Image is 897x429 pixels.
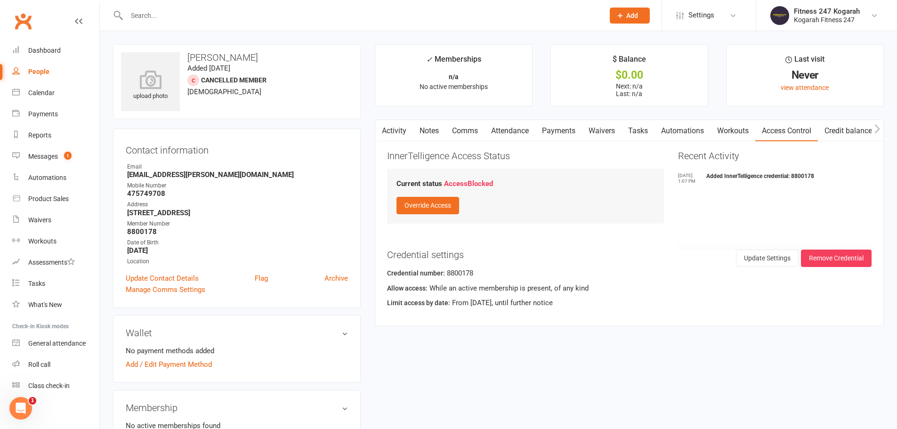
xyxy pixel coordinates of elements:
a: Attendance [485,120,535,142]
strong: 475749708 [127,189,348,198]
a: Messages 1 [12,146,99,167]
div: From [DATE], until further notice [387,297,872,312]
h3: Wallet [126,328,348,338]
a: Add / Edit Payment Method [126,359,212,370]
a: Workouts [711,120,755,142]
h3: [PERSON_NAME] [121,52,353,63]
h3: Credential settings [387,250,872,260]
strong: 8800178 [127,227,348,236]
strong: [STREET_ADDRESS] [127,209,348,217]
span: Cancelled member [201,76,267,84]
label: Limit access by date: [387,298,450,308]
a: Flag [255,273,268,284]
a: Credit balance [818,120,879,142]
div: Location [127,257,348,266]
div: What's New [28,301,62,308]
strong: Access Blocked [444,179,493,188]
div: upload photo [121,70,180,101]
div: Tasks [28,280,45,287]
a: Activity [375,120,413,142]
a: Product Sales [12,188,99,210]
a: Calendar [12,82,99,104]
div: Mobile Number [127,181,348,190]
a: Tasks [622,120,655,142]
time: [DATE] 1:07 PM [678,173,702,184]
a: Waivers [12,210,99,231]
a: General attendance kiosk mode [12,333,99,354]
div: Memberships [426,53,481,71]
span: Add [626,12,638,19]
time: Added [DATE] [187,64,230,73]
li: Added InnerTelligence credential: 8800178 [678,173,872,186]
div: Kogarah Fitness 247 [794,16,860,24]
li: No payment methods added [126,345,348,356]
div: Address [127,200,348,209]
button: Update Settings [736,250,799,267]
div: Workouts [28,237,57,245]
strong: n/a [449,73,459,81]
div: Messages [28,153,58,160]
div: Class check-in [28,382,70,389]
a: Dashboard [12,40,99,61]
a: Comms [445,120,485,142]
a: Waivers [582,120,622,142]
div: Fitness 247 Kogarah [794,7,860,16]
h3: InnerTelligence Access Status [387,151,664,161]
strong: [DATE] [127,246,348,255]
a: What's New [12,294,99,316]
a: Manage Comms Settings [126,284,205,295]
span: [DEMOGRAPHIC_DATA] [187,88,261,96]
a: Roll call [12,354,99,375]
div: People [28,68,49,75]
label: Allow access: [387,283,428,293]
a: Clubworx [11,9,35,33]
h3: Membership [126,403,348,413]
a: Update Contact Details [126,273,199,284]
button: Add [610,8,650,24]
div: Reports [28,131,51,139]
img: thumb_image1749097489.png [770,6,789,25]
a: Payments [12,104,99,125]
div: General attendance [28,340,86,347]
a: People [12,61,99,82]
div: Last visit [785,53,824,70]
strong: Current status [396,179,442,188]
div: $ Balance [613,53,646,70]
a: Workouts [12,231,99,252]
h3: Recent Activity [678,151,872,161]
a: Payments [535,120,582,142]
a: Access Control [755,120,818,142]
i: ✓ [426,55,432,64]
span: Settings [688,5,714,26]
button: Override Access [396,197,459,214]
div: While an active membership is present, of any kind [387,283,872,297]
div: Calendar [28,89,55,97]
div: Date of Birth [127,238,348,247]
a: Archive [324,273,348,284]
a: Assessments [12,252,99,273]
a: Notes [413,120,445,142]
strong: [EMAIL_ADDRESS][PERSON_NAME][DOMAIN_NAME] [127,170,348,179]
input: Search... [124,9,598,22]
div: Assessments [28,259,75,266]
a: Class kiosk mode [12,375,99,397]
div: Email [127,162,348,171]
div: 8800178 [387,267,872,282]
iframe: Intercom live chat [9,397,32,420]
div: $0.00 [559,70,699,80]
a: Tasks [12,273,99,294]
div: Product Sales [28,195,69,202]
div: Payments [28,110,58,118]
a: Automations [655,120,711,142]
div: Member Number [127,219,348,228]
div: Waivers [28,216,51,224]
span: 1 [64,152,72,160]
button: Remove Credential [801,250,872,267]
div: Dashboard [28,47,61,54]
a: Automations [12,167,99,188]
span: 1 [29,397,36,405]
div: Automations [28,174,66,181]
label: Credential number: [387,268,445,278]
a: Reports [12,125,99,146]
div: Never [735,70,875,80]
